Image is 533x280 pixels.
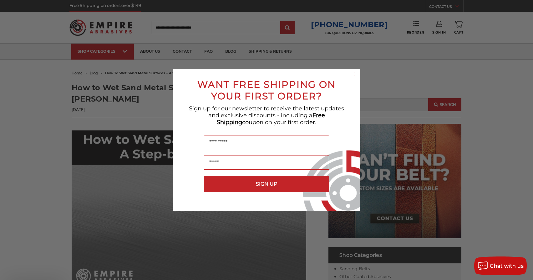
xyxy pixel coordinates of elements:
[189,105,344,126] span: Sign up for our newsletter to receive the latest updates and exclusive discounts - including a co...
[197,79,336,102] span: WANT FREE SHIPPING ON YOUR FIRST ORDER?
[474,256,527,275] button: Chat with us
[204,156,329,170] input: Email
[490,263,524,269] span: Chat with us
[204,176,329,192] button: SIGN UP
[353,71,359,77] button: Close dialog
[217,112,325,126] span: Free Shipping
